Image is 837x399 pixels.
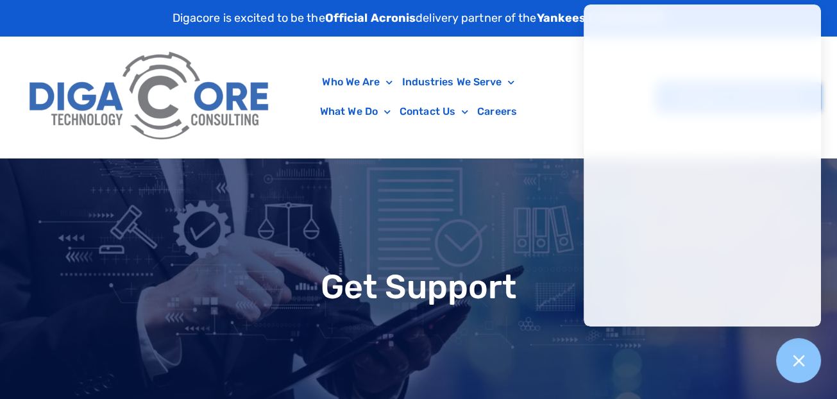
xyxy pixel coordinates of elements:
[6,270,831,303] h1: Get Support
[173,10,665,27] p: Digacore is excited to be the delivery partner of the .
[397,67,519,97] a: Industries We Serve
[395,97,473,126] a: Contact Us
[316,97,395,126] a: What We Do
[473,97,521,126] a: Careers
[284,67,552,126] nav: Menu
[537,11,586,25] strong: Yankees
[22,43,278,151] img: Digacore Logo
[317,67,397,97] a: Who We Are
[325,11,416,25] strong: Official Acronis
[584,4,821,327] iframe: Chatgenie Messenger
